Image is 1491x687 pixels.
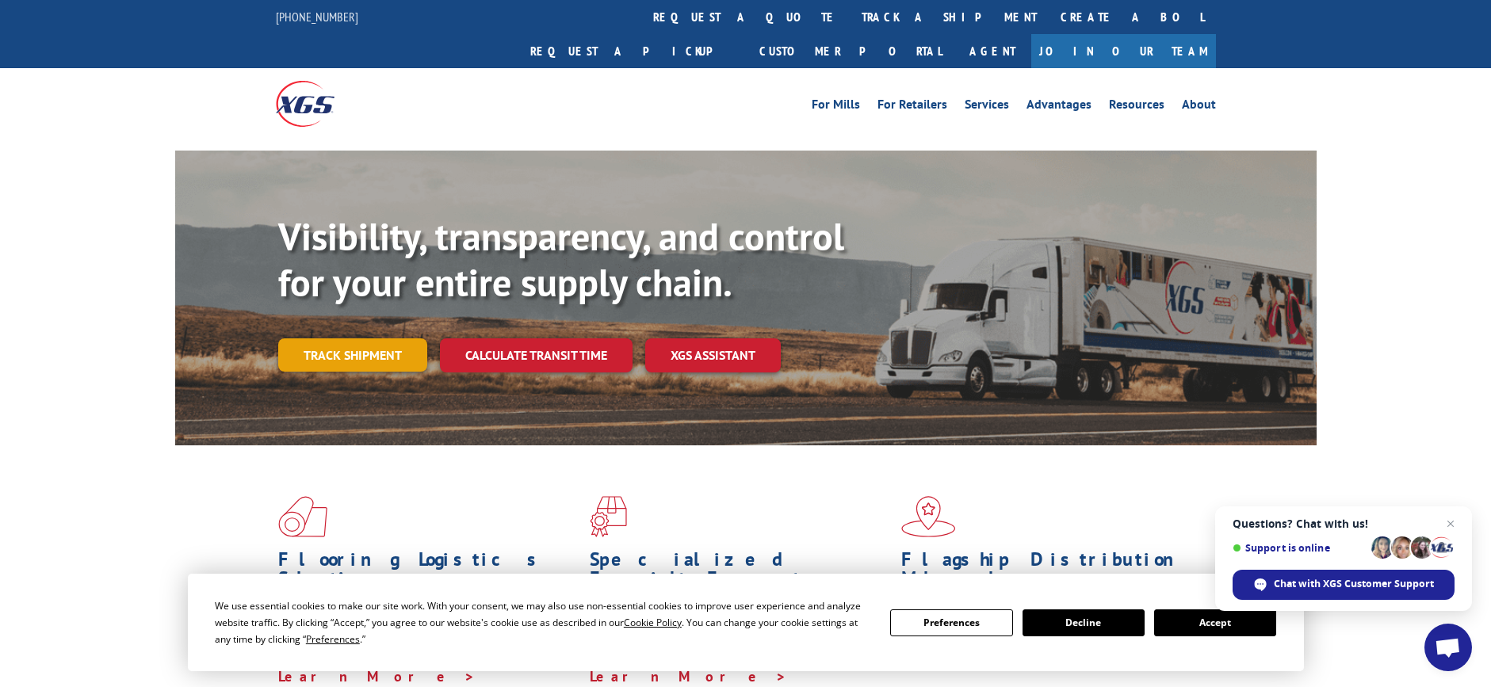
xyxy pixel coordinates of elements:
span: Close chat [1441,514,1460,533]
span: Chat with XGS Customer Support [1274,577,1434,591]
a: About [1182,98,1216,116]
div: We use essential cookies to make our site work. With your consent, we may also use non-essential ... [215,597,871,647]
span: Questions? Chat with us! [1233,517,1455,530]
a: Request a pickup [518,34,747,68]
span: Cookie Policy [624,616,682,629]
button: Preferences [890,609,1012,636]
b: Visibility, transparency, and control for your entire supply chain. [278,212,844,307]
span: Preferences [306,632,360,646]
h1: Flooring Logistics Solutions [278,550,578,596]
a: Services [965,98,1009,116]
h1: Flagship Distribution Model [901,550,1201,596]
img: xgs-icon-flagship-distribution-model-red [901,496,956,537]
a: Resources [1109,98,1164,116]
a: Learn More > [590,667,787,685]
div: Cookie Consent Prompt [188,574,1304,671]
div: Open chat [1424,624,1472,671]
a: Calculate transit time [440,338,633,372]
a: For Retailers [877,98,947,116]
span: Support is online [1233,542,1366,554]
img: xgs-icon-focused-on-flooring-red [590,496,627,537]
a: [PHONE_NUMBER] [276,9,358,25]
h1: Specialized Freight Experts [590,550,889,596]
a: For Mills [812,98,860,116]
a: Agent [954,34,1031,68]
button: Accept [1154,609,1276,636]
div: Chat with XGS Customer Support [1233,570,1455,600]
a: Customer Portal [747,34,954,68]
a: Track shipment [278,338,427,372]
button: Decline [1023,609,1145,636]
a: XGS ASSISTANT [645,338,781,372]
a: Join Our Team [1031,34,1216,68]
a: Learn More > [278,667,476,685]
a: Advantages [1026,98,1091,116]
img: xgs-icon-total-supply-chain-intelligence-red [278,496,327,537]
